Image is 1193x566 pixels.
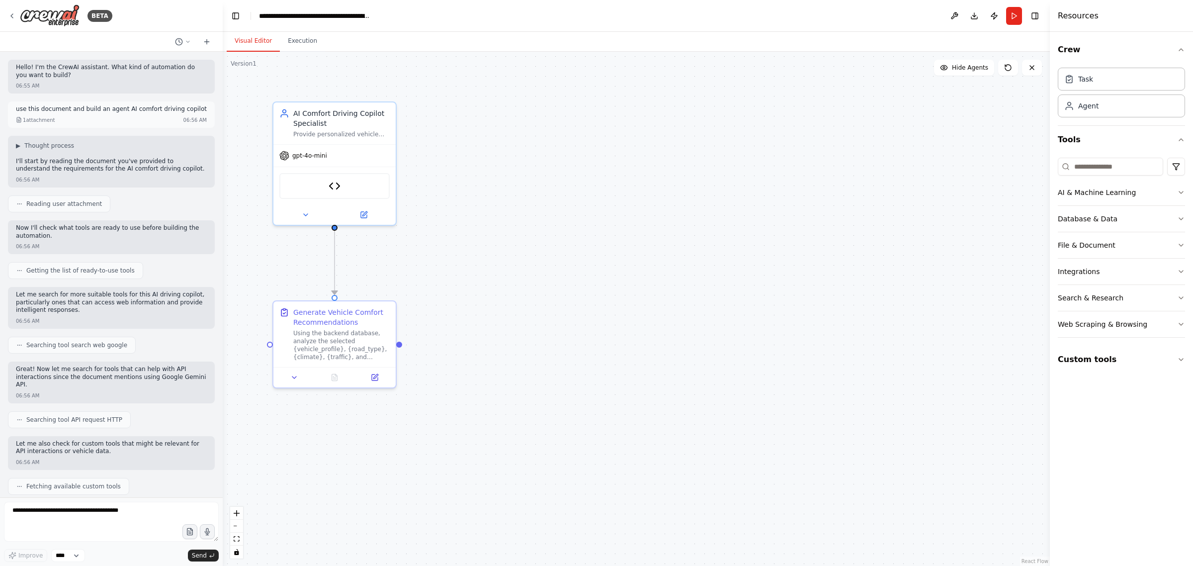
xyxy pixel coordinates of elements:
p: use this document and build an agent AI comfort driving copilot [16,105,207,113]
img: Logo [20,4,80,27]
button: AI & Machine Learning [1058,180,1185,205]
span: Send [192,552,207,560]
span: Searching tool API request HTTP [26,416,122,424]
div: 06:56 AM [16,176,39,184]
a: React Flow attribution [1022,559,1048,564]
button: zoom in [230,507,243,520]
button: File & Document [1058,232,1185,258]
p: Great! Now let me search for tools that can help with API interactions since the document mention... [16,366,207,389]
div: Using the backend database, analyze the selected {vehicle_profile}, {road_type}, {climate}, {traf... [293,329,390,361]
div: BETA [87,10,112,22]
span: gpt-4o-mini [292,152,327,160]
h4: Resources [1058,10,1099,22]
div: 06:56 AM [16,243,39,250]
button: Start a new chat [199,36,215,48]
span: Reading user attachment [26,200,102,208]
p: Let me also check for custom tools that might be relevant for API interactions or vehicle data. [16,440,207,456]
button: Web Scraping & Browsing [1058,311,1185,337]
button: Hide left sidebar [229,9,243,23]
span: Thought process [24,142,74,150]
button: Open in side panel [357,372,392,383]
p: Let me search for more suitable tools for this AI driving copilot, particularly ones that can acc... [16,291,207,314]
img: Vehicle Comfort Data Manager [329,180,341,192]
div: AI Comfort Driving Copilot SpecialistProvide personalized vehicle comfort and driving setting rec... [272,101,397,226]
div: Agent [1078,101,1099,111]
div: Search & Research [1058,293,1123,303]
button: Crew [1058,36,1185,64]
span: Getting the list of ready-to-use tools [26,267,135,275]
div: Integrations [1058,267,1100,277]
span: Hide Agents [952,64,988,72]
button: Open in side panel [336,209,392,221]
div: 06:56 AM [183,116,207,124]
button: Custom tools [1058,346,1185,374]
div: Generate Vehicle Comfort Recommendations [293,307,390,327]
button: Improve [4,549,47,562]
p: Hello! I'm the CrewAI assistant. What kind of automation do you want to build? [16,64,207,79]
p: I'll start by reading the document you've provided to understand the requirements for the AI comf... [16,158,207,173]
button: toggle interactivity [230,546,243,559]
div: 06:56 AM [16,317,39,325]
div: AI Comfort Driving Copilot Specialist [293,108,390,128]
div: Web Scraping & Browsing [1058,319,1147,329]
span: Searching tool search web google [26,341,127,349]
div: 06:56 AM [16,392,39,399]
button: ▶Thought process [16,142,74,150]
div: Database & Data [1058,214,1117,224]
button: Hide right sidebar [1028,9,1042,23]
button: Send [188,550,219,562]
span: 1 attachment [23,116,55,124]
button: Tools [1058,126,1185,154]
button: Visual Editor [227,31,280,52]
button: Click to speak your automation idea [200,524,215,539]
button: No output available [314,372,356,383]
div: Version 1 [231,60,256,68]
button: fit view [230,533,243,546]
div: 06:56 AM [16,459,39,466]
g: Edge from 07a173d5-a53d-476f-9ea7-ba42f5836b6f to d9e33317-a2d7-4d4f-84d4-4e2ef4d0d64f [330,230,340,294]
button: zoom out [230,520,243,533]
button: Switch to previous chat [171,36,195,48]
button: Search & Research [1058,285,1185,311]
button: Database & Data [1058,206,1185,232]
p: Now I'll check what tools are ready to use before building the automation. [16,224,207,240]
div: Generate Vehicle Comfort RecommendationsUsing the backend database, analyze the selected {vehicle... [272,300,397,388]
div: React Flow controls [230,507,243,559]
span: ▶ [16,142,20,150]
div: Tools [1058,154,1185,346]
span: Fetching available custom tools [26,482,121,490]
div: Task [1078,74,1093,84]
button: Execution [280,31,325,52]
nav: breadcrumb [259,11,371,21]
button: Upload files [182,524,197,539]
div: Provide personalized vehicle comfort and driving setting recommendations based on {vehicle_profil... [293,130,390,138]
div: AI & Machine Learning [1058,188,1136,197]
button: Integrations [1058,259,1185,284]
span: Improve [18,552,43,560]
div: 06:55 AM [16,82,39,90]
button: Hide Agents [934,60,994,76]
div: File & Document [1058,240,1115,250]
div: Crew [1058,64,1185,125]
